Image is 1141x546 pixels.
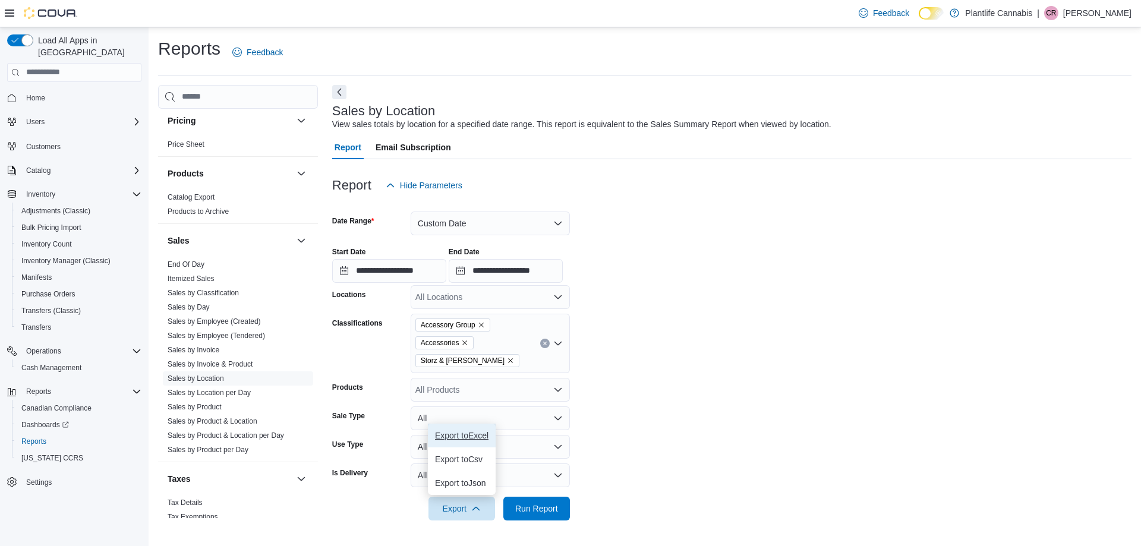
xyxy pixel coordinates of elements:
a: Cash Management [17,361,86,375]
button: Catalog [21,163,55,178]
button: Products [294,166,308,181]
button: Export toExcel [428,424,496,447]
img: Cova [24,7,77,19]
button: Purchase Orders [12,286,146,302]
span: Transfers (Classic) [17,304,141,318]
a: Transfers (Classic) [17,304,86,318]
span: Sales by Location per Day [168,388,251,397]
label: Sale Type [332,411,365,421]
a: Purchase Orders [17,287,80,301]
label: Use Type [332,440,363,449]
button: Transfers (Classic) [12,302,146,319]
a: Bulk Pricing Import [17,220,86,235]
span: Itemized Sales [168,274,215,283]
a: Home [21,91,50,105]
a: Adjustments (Classic) [17,204,95,218]
button: Remove Storz & Bickel from selection in this group [507,357,514,364]
span: Inventory Count [21,239,72,249]
span: Transfers [21,323,51,332]
span: Bulk Pricing Import [21,223,81,232]
span: Settings [21,475,141,490]
button: Clear input [540,339,550,348]
span: Sales by Employee (Tendered) [168,331,265,340]
p: [PERSON_NAME] [1063,6,1131,20]
a: Price Sheet [168,140,204,149]
label: Classifications [332,318,383,328]
a: Sales by Product & Location per Day [168,431,284,440]
a: Sales by Employee (Created) [168,317,261,326]
a: Sales by Invoice & Product [168,360,253,368]
button: All [411,435,570,459]
a: Sales by Invoice [168,346,219,354]
label: Locations [332,290,366,299]
label: Date Range [332,216,374,226]
span: Adjustments (Classic) [21,206,90,216]
button: Customers [2,137,146,154]
input: Press the down key to open a popover containing a calendar. [332,259,446,283]
span: Feedback [247,46,283,58]
span: Purchase Orders [21,289,75,299]
span: Email Subscription [376,135,451,159]
span: Accessory Group [415,318,490,332]
span: Dashboards [21,420,69,430]
div: Candace Raiter [1044,6,1058,20]
span: Manifests [21,273,52,282]
span: Accessories [415,336,474,349]
button: Export toJson [428,471,496,495]
span: Accessories [421,337,459,349]
a: Settings [21,475,56,490]
a: Sales by Product per Day [168,446,248,454]
span: Home [21,90,141,105]
a: Customers [21,140,65,154]
a: Sales by Classification [168,289,239,297]
button: Remove Accessories from selection in this group [461,339,468,346]
a: Manifests [17,270,56,285]
span: Transfers [17,320,141,334]
a: Dashboards [17,418,74,432]
label: Products [332,383,363,392]
span: Dashboards [17,418,141,432]
span: Transfers (Classic) [21,306,81,315]
button: Remove Accessory Group from selection in this group [478,321,485,329]
span: Reports [21,384,141,399]
span: Washington CCRS [17,451,141,465]
span: Export to Excel [435,431,488,440]
span: Operations [26,346,61,356]
span: Sales by Invoice [168,345,219,355]
span: CR [1046,6,1056,20]
span: End Of Day [168,260,204,269]
button: Taxes [168,473,292,485]
h1: Reports [158,37,220,61]
a: [US_STATE] CCRS [17,451,88,465]
button: Products [168,168,292,179]
button: Hide Parameters [381,173,467,197]
button: Sales [168,235,292,247]
button: Pricing [168,115,292,127]
button: Open list of options [553,292,563,302]
div: Pricing [158,137,318,156]
a: Sales by Day [168,303,210,311]
button: Operations [2,343,146,359]
span: Cash Management [21,363,81,373]
button: Export [428,497,495,520]
button: Users [2,113,146,130]
a: Canadian Compliance [17,401,96,415]
a: Catalog Export [168,193,215,201]
a: Itemized Sales [168,274,215,283]
button: Run Report [503,497,570,520]
span: Reports [26,387,51,396]
span: Catalog [26,166,51,175]
a: Transfers [17,320,56,334]
span: Inventory Manager (Classic) [21,256,111,266]
span: Inventory Manager (Classic) [17,254,141,268]
input: Press the down key to open a popover containing a calendar. [449,259,563,283]
span: Customers [26,142,61,152]
a: Inventory Manager (Classic) [17,254,115,268]
span: Cash Management [17,361,141,375]
button: All [411,463,570,487]
button: All [411,406,570,430]
label: Is Delivery [332,468,368,478]
span: Manifests [17,270,141,285]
